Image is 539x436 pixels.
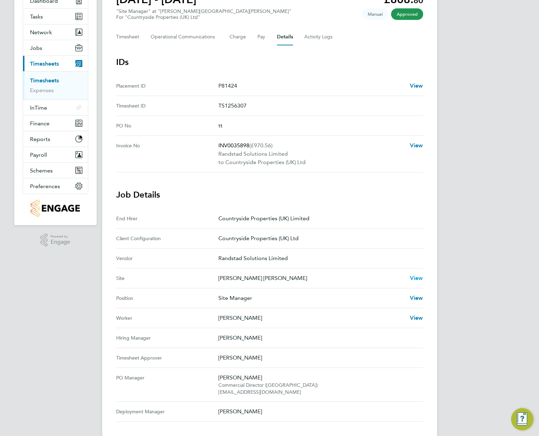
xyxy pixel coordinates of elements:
[30,77,59,84] a: Timesheets
[116,334,218,342] div: Hiring Manager
[410,295,423,301] span: View
[23,56,88,71] button: Timesheets
[218,121,418,130] p: tt
[31,200,80,217] img: countryside-properties-logo-retina.png
[304,29,334,45] button: Activity Logs
[116,374,218,396] div: PO Manager
[218,382,318,389] div: Commercial Director ([GEOGRAPHIC_DATA])
[30,87,54,94] a: Expenses
[410,315,423,321] span: View
[23,147,88,162] button: Payroll
[116,8,291,20] div: "Site Manager" at "[PERSON_NAME][GEOGRAPHIC_DATA][PERSON_NAME]"
[230,29,246,45] button: Charge
[116,354,218,362] div: Timesheet Approver
[116,407,218,416] div: Deployment Manager
[30,152,47,158] span: Payroll
[116,274,218,282] div: Site
[23,100,88,115] button: InTime
[277,29,293,45] button: Details
[410,314,423,322] a: View
[410,82,423,89] span: View
[51,234,70,239] span: Powered by
[511,408,533,430] button: Engage Resource Center
[30,136,50,142] span: Reports
[218,214,418,223] p: Countryside Properties (UK) Limited
[23,24,88,40] button: Network
[218,141,404,150] p: INV0035898
[116,82,218,90] div: Placement ID
[391,8,423,20] span: This timesheet has been approved.
[410,275,423,281] span: View
[116,214,218,223] div: End Hirer
[257,29,266,45] button: Pay
[116,102,218,110] div: Timesheet ID
[23,40,88,56] button: Jobs
[23,178,88,194] button: Preferences
[218,158,404,167] p: to Countryside Properties (UK) Ltd
[116,234,218,243] div: Client Configuration
[218,314,404,322] p: [PERSON_NAME]
[218,389,318,396] div: [EMAIL_ADDRESS][DOMAIN_NAME]
[23,131,88,147] button: Reports
[218,407,262,416] div: [PERSON_NAME]
[116,57,423,68] h3: IDs
[23,116,88,131] button: Finance
[218,294,404,302] p: Site Manager
[30,120,50,127] span: Finance
[249,142,272,149] span: (£970.56)
[23,71,88,99] div: Timesheets
[151,29,218,45] button: Operational Communications
[116,14,291,20] div: For "Countryside Properties (UK) Ltd"
[218,234,418,243] p: Countryside Properties (UK) Ltd
[410,82,423,90] a: View
[410,274,423,282] a: View
[218,274,404,282] p: [PERSON_NAME] [PERSON_NAME]
[30,45,42,51] span: Jobs
[30,29,52,36] span: Network
[30,167,53,174] span: Schemes
[362,8,388,20] span: This timesheet was manually created.
[30,60,59,67] span: Timesheets
[23,163,88,178] button: Schemes
[410,141,423,150] a: View
[30,183,60,190] span: Preferences
[116,189,423,200] h3: Job Details
[51,239,70,245] span: Engage
[218,254,418,263] p: Randstad Solutions Limited
[410,294,423,302] a: View
[116,294,218,302] div: Position
[23,200,88,217] a: Go to home page
[218,354,418,362] p: [PERSON_NAME]
[218,334,418,342] p: [PERSON_NAME]
[116,314,218,322] div: Worker
[116,254,218,263] div: Vendor
[23,9,88,24] a: Tasks
[116,29,140,45] button: Timesheet
[218,82,404,90] p: P81424
[30,104,47,111] span: InTime
[116,121,218,130] div: PO No
[116,141,218,167] div: Invoice No
[218,374,312,382] div: [PERSON_NAME]
[218,102,418,110] p: TS1256307
[40,234,70,247] a: Powered byEngage
[30,13,43,20] span: Tasks
[410,142,423,149] span: View
[218,150,404,158] p: Randstad Solutions Limited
